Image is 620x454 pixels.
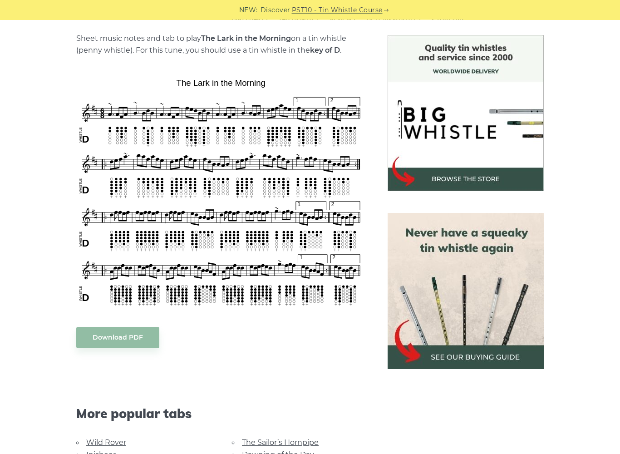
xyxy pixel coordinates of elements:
img: The Lark in the Morning Tin Whistle Tabs & Sheet Music [76,75,366,309]
span: More popular tabs [76,406,366,422]
a: Wild Rover [86,439,126,447]
p: Sheet music notes and tab to play on a tin whistle (penny whistle). For this tune, you should use... [76,33,366,57]
img: BigWhistle Tin Whistle Store [388,35,544,192]
span: NEW: [239,5,258,15]
strong: The Lark in the Morning [201,35,291,43]
strong: key of D [310,46,340,55]
img: tin whistle buying guide [388,213,544,370]
span: Discover [261,5,290,15]
a: PST10 - Tin Whistle Course [292,5,383,15]
a: Download PDF [76,327,159,349]
a: The Sailor’s Hornpipe [242,439,319,447]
